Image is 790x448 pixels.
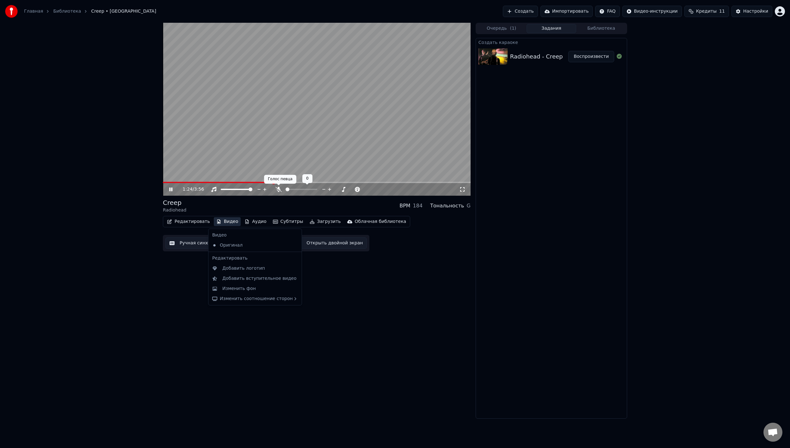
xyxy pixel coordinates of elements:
div: 184 [413,202,423,210]
button: Очередь [477,24,527,33]
button: Редактировать [164,217,213,226]
button: Субтитры [270,217,306,226]
button: Задания [527,24,577,33]
div: Изменить соотношение сторон [210,294,300,304]
button: Загрузить [307,217,343,226]
button: Импортировать [540,6,593,17]
div: Облачная библиотека [355,218,406,225]
div: G [466,202,470,210]
span: ( 1 ) [510,25,516,32]
div: BPM [399,202,410,210]
a: Открытый чат [763,423,782,442]
a: Главная [24,8,43,15]
button: Видео [214,217,241,226]
div: Radiohead [163,207,186,213]
div: / [183,186,198,193]
button: Воспроизвести [568,51,614,62]
button: Открыть двойной экран [292,237,367,249]
div: Создать караоке [476,38,627,46]
div: Изменить фон [222,285,256,292]
button: Создать [503,6,538,17]
div: Добавить логотип [222,265,265,272]
button: FAQ [595,6,620,17]
button: Настройки [731,6,772,17]
span: 1:24 [183,186,193,193]
button: Библиотека [576,24,626,33]
div: Оригинал [210,240,291,250]
div: Radiohead - Creep [510,52,563,61]
a: Библиотека [53,8,81,15]
div: Видео [210,230,300,240]
span: Кредиты [696,8,717,15]
nav: breadcrumb [24,8,156,15]
span: Creep • [GEOGRAPHIC_DATA] [91,8,156,15]
div: Тональность [430,202,464,210]
span: 11 [719,8,725,15]
button: Видео-инструкции [622,6,682,17]
button: Кредиты11 [684,6,729,17]
img: youka [5,5,18,18]
div: Creep [163,198,186,207]
div: Настройки [743,8,768,15]
div: Редактировать [210,253,300,263]
button: Ручная синхронизация [165,237,237,249]
button: Аудио [242,217,269,226]
div: Голос певца [264,175,296,184]
div: 0 [302,174,312,183]
div: Добавить вступительное видео [222,275,297,282]
span: 3:56 [194,186,204,193]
